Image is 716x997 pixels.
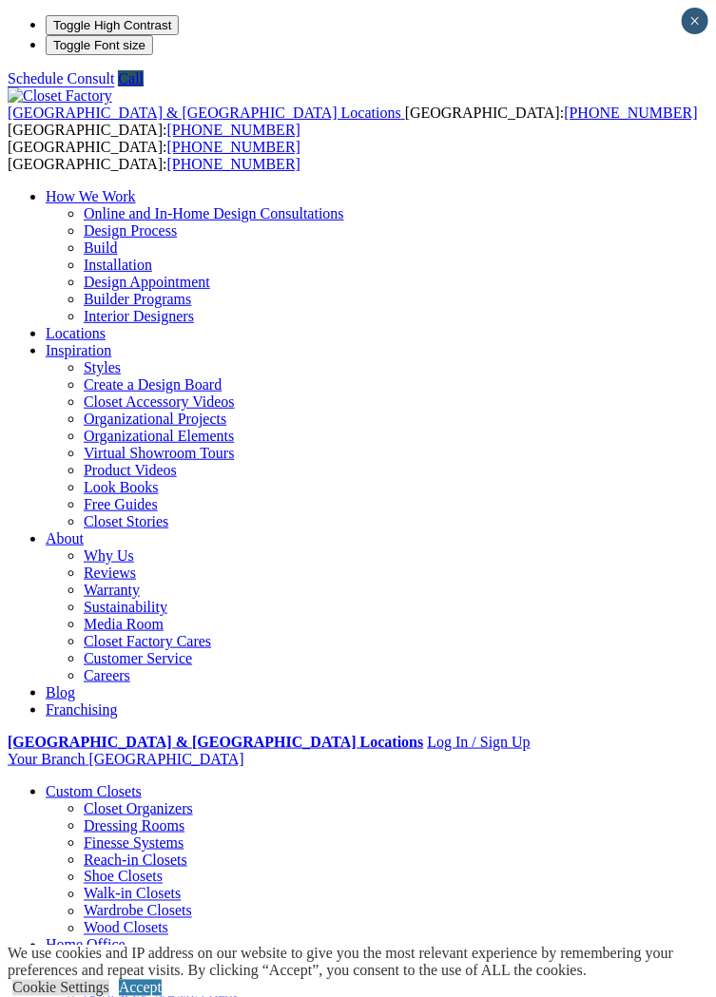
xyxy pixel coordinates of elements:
[8,105,698,138] span: [GEOGRAPHIC_DATA]: [GEOGRAPHIC_DATA]:
[84,886,181,902] a: Walk-in Closets
[46,35,153,55] button: Toggle Font size
[84,616,164,632] a: Media Room
[84,582,140,598] a: Warranty
[84,257,152,273] a: Installation
[46,684,75,700] a: Blog
[84,800,193,816] a: Closet Organizers
[84,834,184,851] a: Finesse Systems
[119,980,162,996] a: Accept
[167,156,300,172] a: [PHONE_NUMBER]
[682,8,708,34] button: Close
[84,479,159,495] a: Look Books
[8,87,112,105] img: Closet Factory
[46,188,136,204] a: How We Work
[427,734,530,750] a: Log In / Sign Up
[84,599,167,615] a: Sustainability
[8,734,423,750] a: [GEOGRAPHIC_DATA] & [GEOGRAPHIC_DATA] Locations
[84,496,158,512] a: Free Guides
[53,38,145,52] span: Toggle Font size
[84,920,168,936] a: Wood Closets
[84,291,191,307] a: Builder Programs
[84,547,134,564] a: Why Us
[84,513,168,529] a: Closet Stories
[84,650,192,666] a: Customer Service
[46,15,179,35] button: Toggle High Contrast
[8,105,405,121] a: [GEOGRAPHIC_DATA] & [GEOGRAPHIC_DATA] Locations
[84,222,177,239] a: Design Process
[84,817,184,834] a: Dressing Rooms
[564,105,697,121] a: [PHONE_NUMBER]
[84,667,130,683] a: Careers
[84,240,118,256] a: Build
[84,852,187,868] a: Reach-in Closets
[8,946,716,980] div: We use cookies and IP address on our website to give you the most relevant experience by remember...
[84,274,210,290] a: Design Appointment
[84,462,177,478] a: Product Videos
[84,903,192,919] a: Wardrobe Closets
[84,393,235,410] a: Closet Accessory Videos
[8,751,85,767] span: Your Branch
[167,122,300,138] a: [PHONE_NUMBER]
[84,565,136,581] a: Reviews
[8,105,401,121] span: [GEOGRAPHIC_DATA] & [GEOGRAPHIC_DATA] Locations
[84,869,163,885] a: Shoe Closets
[84,445,235,461] a: Virtual Showroom Tours
[8,751,244,767] a: Your Branch [GEOGRAPHIC_DATA]
[53,18,171,32] span: Toggle High Contrast
[8,70,114,86] a: Schedule Consult
[84,359,121,375] a: Styles
[167,139,300,155] a: [PHONE_NUMBER]
[46,937,126,953] a: Home Office
[84,411,226,427] a: Organizational Projects
[118,70,144,86] a: Call
[84,376,222,393] a: Create a Design Board
[46,530,84,546] a: About
[46,325,106,341] a: Locations
[84,205,344,221] a: Online and In-Home Design Consultations
[84,428,234,444] a: Organizational Elements
[84,308,194,324] a: Interior Designers
[12,980,109,996] a: Cookie Settings
[8,139,300,172] span: [GEOGRAPHIC_DATA]: [GEOGRAPHIC_DATA]:
[88,751,243,767] span: [GEOGRAPHIC_DATA]
[84,633,211,649] a: Closet Factory Cares
[46,342,111,358] a: Inspiration
[46,701,118,718] a: Franchising
[46,783,142,799] a: Custom Closets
